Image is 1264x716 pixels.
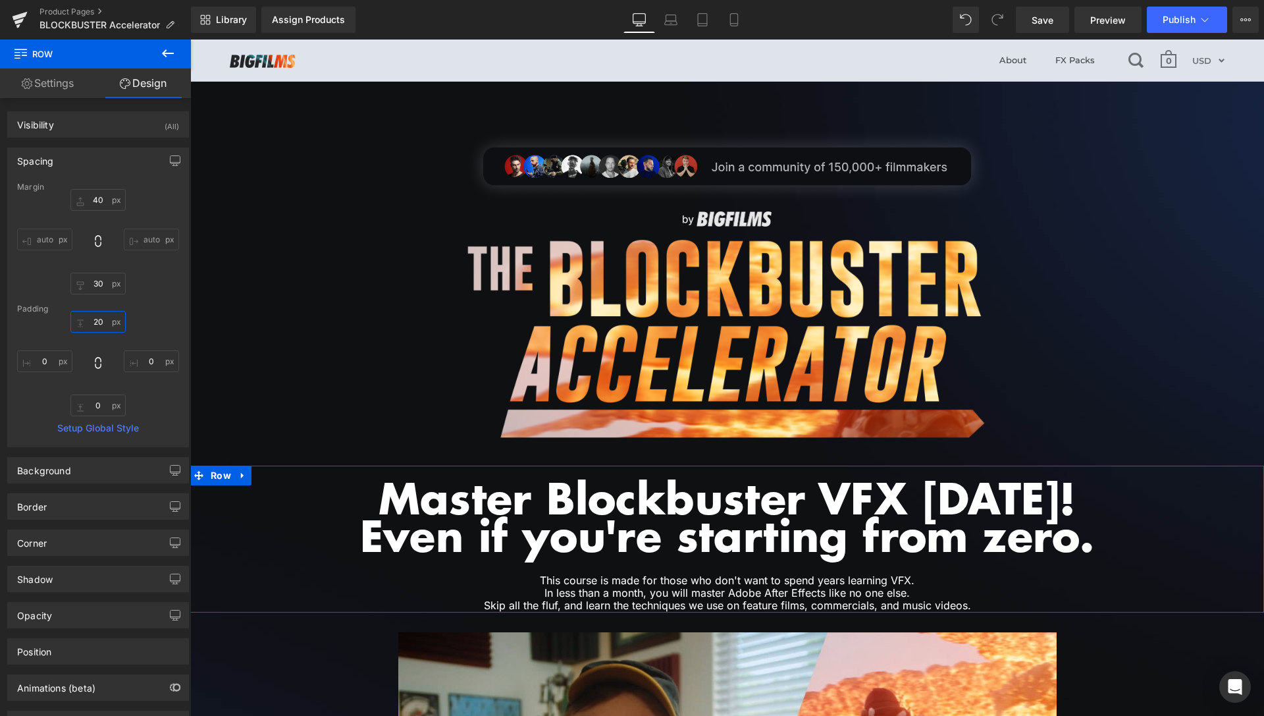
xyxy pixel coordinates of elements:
div: Margin [17,182,179,192]
span: Preview [1090,13,1126,27]
span: About [809,15,836,26]
span: Open cart [970,11,988,29]
div: Padding [17,304,179,314]
div: Border [17,494,47,512]
span: BLOCKBUSTER Accelerator [39,20,160,30]
input: 0 [70,273,126,294]
div: Spacing [17,148,53,167]
div: Open Intercom Messenger [1219,671,1251,703]
a: Expand / Collapse [44,426,61,446]
span: Open search [938,12,956,29]
button: Undo [953,7,979,33]
a: Mobile [718,7,750,33]
h1: This course is made for those who don't want to spend years learning VFX. In less than a month, y... [197,535,876,560]
button: Publish [1147,7,1227,33]
h1: Skip all the fluf, and learn the techniques we use on feature films, commercials, and music videos. [197,560,876,572]
span: 0 [976,16,982,26]
button: Redo [984,7,1011,33]
span: Library [216,14,247,26]
a: FX Packs [852,7,918,35]
span: Row [13,40,145,69]
div: Animations (beta) [17,675,95,694]
div: Corner [17,530,47,549]
input: 0 [70,311,126,333]
div: (All) [165,112,179,134]
div: Opacity [17,603,52,621]
span: Publish [1163,14,1196,25]
a: Tablet [687,7,718,33]
input: 0 [124,350,179,372]
div: Assign Products [272,14,345,25]
button: More [1232,7,1259,33]
input: 0 [70,189,126,211]
span: Row [17,426,44,446]
img: BIGFILMS [39,15,105,28]
a: Laptop [655,7,687,33]
input: 0 [17,229,72,250]
div: Position [17,639,51,657]
div: Background [17,458,71,476]
a: About [796,7,849,35]
a: Desktop [623,7,655,33]
span: Save [1032,13,1053,27]
input: 0 [124,229,179,250]
a: Setup Global Style [17,423,179,433]
span: FX Packs [865,15,905,26]
div: Shadow [17,566,53,585]
a: New Library [191,7,256,33]
a: Preview [1074,7,1142,33]
a: Product Pages [39,7,191,17]
input: 0 [70,395,126,416]
a: Design [95,69,191,98]
div: Visibility [17,112,54,130]
input: 0 [17,350,72,372]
